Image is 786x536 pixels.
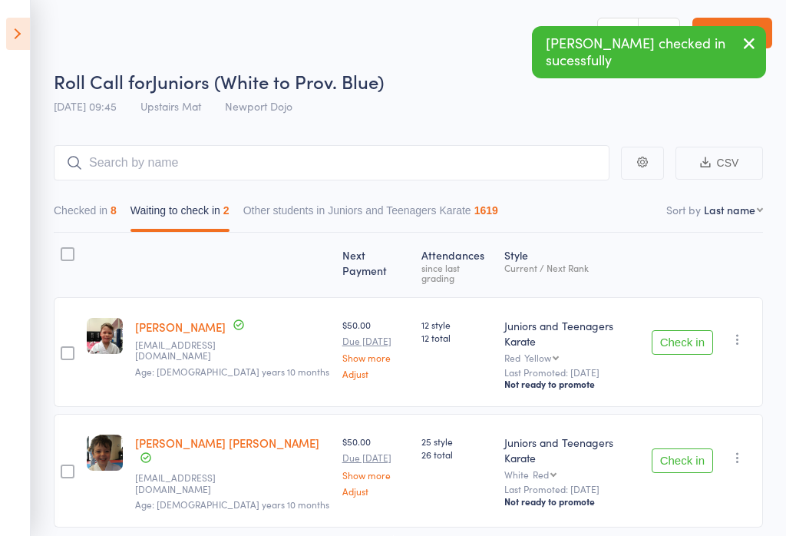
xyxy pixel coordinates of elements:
div: 8 [111,204,117,217]
button: Check in [652,330,713,355]
img: image1646715802.png [87,435,123,471]
div: [PERSON_NAME] checked in sucessfully [532,26,766,78]
div: Yellow [524,352,551,362]
div: since last grading [421,263,491,283]
span: Upstairs Mat [140,98,201,114]
span: [DATE] 09:45 [54,98,117,114]
span: 26 total [421,448,491,461]
div: Atten­dances [415,240,497,290]
div: Not ready to promote [504,378,639,390]
div: Not ready to promote [504,495,639,508]
div: $50.00 [342,435,410,495]
a: Show more [342,470,410,480]
a: Exit roll call [692,18,772,48]
div: Red [533,469,549,479]
a: Adjust [342,369,410,379]
div: Juniors and Teenagers Karate [504,435,639,465]
div: 2 [223,204,230,217]
small: domw@outlook.com.au [135,339,235,362]
span: Juniors (White to Prov. Blue) [152,68,384,94]
button: Check in [652,448,713,473]
div: Last name [704,202,755,217]
a: Show more [342,352,410,362]
button: CSV [675,147,763,180]
div: $50.00 [342,318,410,379]
a: Adjust [342,486,410,496]
div: Current / Next Rank [504,263,639,273]
div: Next Payment [336,240,416,290]
small: Last Promoted: [DATE] [504,367,639,378]
img: image1706307061.png [87,318,123,354]
span: Age: [DEMOGRAPHIC_DATA] years 10 months [135,365,329,378]
div: Style [498,240,646,290]
button: Other students in Juniors and Teenagers Karate1619 [243,197,498,232]
label: Sort by [666,202,701,217]
span: 25 style [421,435,491,448]
a: [PERSON_NAME] [135,319,226,335]
span: Age: [DEMOGRAPHIC_DATA] years 10 months [135,498,329,511]
div: Juniors and Teenagers Karate [504,318,639,349]
small: Due [DATE] [342,452,410,463]
small: Due [DATE] [342,336,410,346]
small: 220112cs@gmail.com [135,472,235,495]
span: 12 total [421,331,491,344]
span: 12 style [421,318,491,331]
button: Waiting to check in2 [130,197,230,232]
small: Last Promoted: [DATE] [504,484,639,495]
button: Checked in8 [54,197,117,232]
span: Roll Call for [54,68,152,94]
input: Search by name [54,145,609,180]
div: White [504,469,639,479]
a: [PERSON_NAME] [PERSON_NAME] [135,435,319,451]
div: 1619 [474,204,498,217]
div: Red [504,352,639,362]
span: Newport Dojo [225,98,292,114]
